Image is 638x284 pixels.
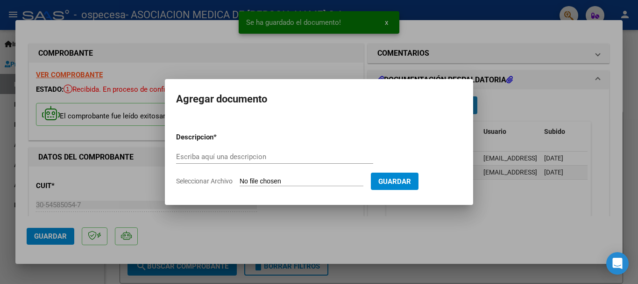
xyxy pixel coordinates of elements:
h2: Agregar documento [176,90,462,108]
div: Open Intercom Messenger [606,252,629,275]
span: Seleccionar Archivo [176,177,233,185]
span: Guardar [378,177,411,186]
p: Descripcion [176,132,262,143]
button: Guardar [371,173,418,190]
